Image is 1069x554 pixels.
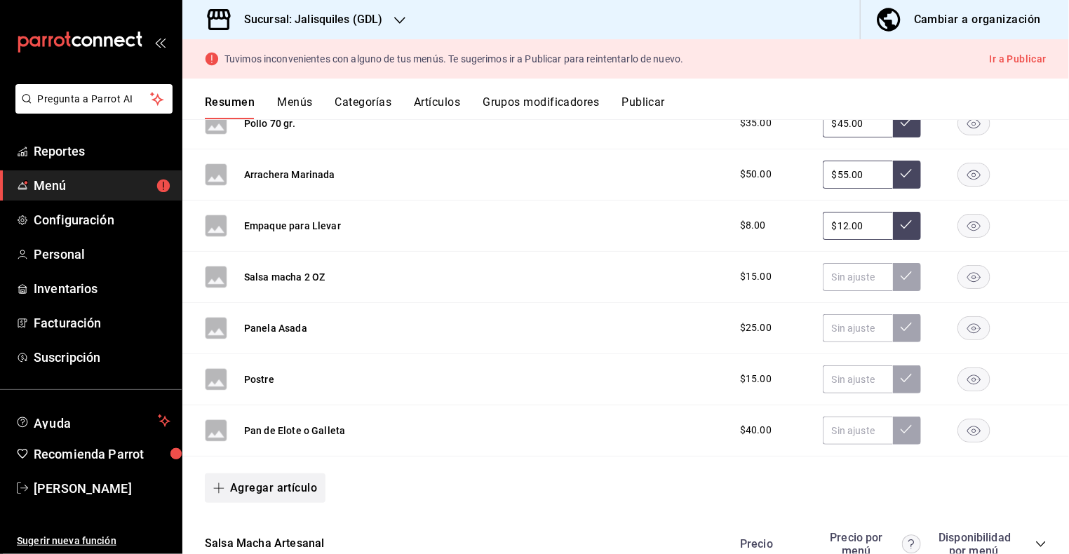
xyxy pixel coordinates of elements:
input: Sin ajuste [823,212,893,240]
h3: Sucursal: Jalisquiles (GDL) [233,11,383,28]
span: Personal [34,245,170,264]
span: Configuración [34,210,170,229]
div: navigation tabs [205,95,1069,119]
button: Categorías [335,95,392,119]
span: $15.00 [740,269,772,284]
span: Pregunta a Parrot AI [38,92,151,107]
button: Ir a Publicar [990,50,1047,68]
button: Grupos modificadores [483,95,599,119]
button: open_drawer_menu [154,36,166,48]
span: $35.00 [740,116,772,130]
button: Empaque para Llevar [244,219,341,233]
a: Pregunta a Parrot AI [10,102,173,116]
span: [PERSON_NAME] [34,479,170,498]
button: Agregar artículo [205,473,325,503]
input: Sin ajuste [823,263,893,291]
span: Ayuda [34,412,152,429]
span: $40.00 [740,423,772,438]
div: Precio [726,537,816,550]
span: Inventarios [34,279,170,298]
input: Sin ajuste [823,109,893,137]
button: Resumen [205,95,255,119]
button: Menús [277,95,312,119]
span: Sugerir nueva función [17,534,170,548]
span: Menú [34,176,170,195]
span: Facturación [34,313,170,332]
span: Recomienda Parrot [34,445,170,464]
span: Suscripción [34,348,170,367]
span: $8.00 [740,218,766,233]
button: Publicar [621,95,665,119]
button: Arrachera Marinada [244,168,335,182]
span: $50.00 [740,167,772,182]
button: Pregunta a Parrot AI [15,84,173,114]
span: $25.00 [740,320,772,335]
div: Cambiar a organización [914,10,1041,29]
span: $15.00 [740,372,772,386]
button: collapse-category-row [1035,539,1047,550]
input: Sin ajuste [823,417,893,445]
span: Reportes [34,142,170,161]
button: Salsa macha 2 OZ [244,270,325,284]
button: Postre [244,372,274,386]
input: Sin ajuste [823,365,893,393]
button: Salsa Macha Artesanal [205,536,325,552]
button: Pan de Elote o Galleta [244,424,345,438]
p: Tuvimos inconvenientes con alguno de tus menús. Te sugerimos ir a Publicar para reintentarlo de n... [224,54,683,64]
button: Panela Asada [244,321,307,335]
input: Sin ajuste [823,161,893,189]
button: Artículos [414,95,460,119]
input: Sin ajuste [823,314,893,342]
button: Pollo 70 gr. [244,116,295,130]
